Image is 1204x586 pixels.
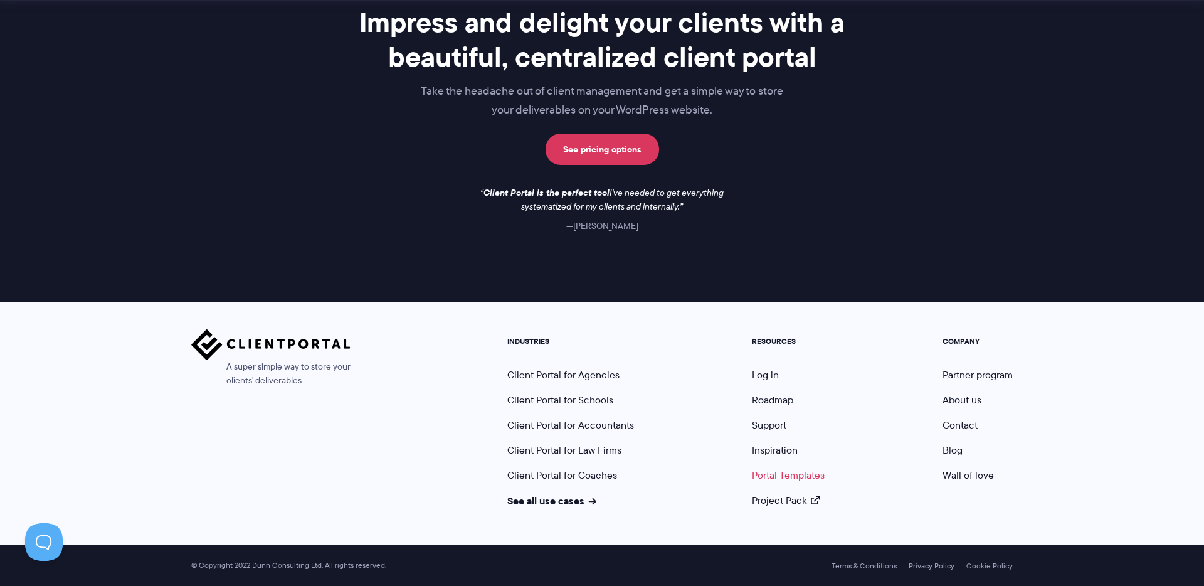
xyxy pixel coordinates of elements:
a: Project Pack [752,493,820,508]
a: Client Portal for Schools [507,393,613,407]
a: Client Portal for Accountants [507,418,634,432]
a: Support [752,418,786,432]
a: Client Portal for Coaches [507,468,617,482]
a: Portal Templates [752,468,825,482]
a: See all use cases [507,493,596,508]
a: Privacy Policy [909,562,954,570]
a: Partner program [943,368,1013,382]
span: A super simple way to store your clients' deliverables [191,360,351,388]
a: Roadmap [752,393,793,407]
strong: Client Portal is the perfect tool [483,186,610,200]
span: © Copyright 2022 Dunn Consulting Ltd. All rights reserved. [185,561,393,570]
a: Terms & Conditions [832,562,897,570]
h5: RESOURCES [752,337,825,346]
a: Contact [943,418,978,432]
p: Take the headache out of client management and get a simple way to store your deliverables on you... [352,82,852,120]
a: See pricing options [546,134,659,165]
a: About us [943,393,981,407]
a: Inspiration [752,443,798,457]
p: I've needed to get everything systematized for my clients and internally. [470,186,734,214]
a: Client Portal for Law Firms [507,443,621,457]
h5: COMPANY [943,337,1013,346]
a: Cookie Policy [966,562,1013,570]
iframe: Toggle Customer Support [25,523,63,561]
a: Wall of love [943,468,994,482]
a: Client Portal for Agencies [507,368,620,382]
a: Log in [752,368,779,382]
h5: INDUSTRIES [507,337,634,346]
cite: [PERSON_NAME] [566,220,638,232]
h2: Impress and delight your clients with a beautiful, centralized client portal [352,5,852,75]
a: Blog [943,443,963,457]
